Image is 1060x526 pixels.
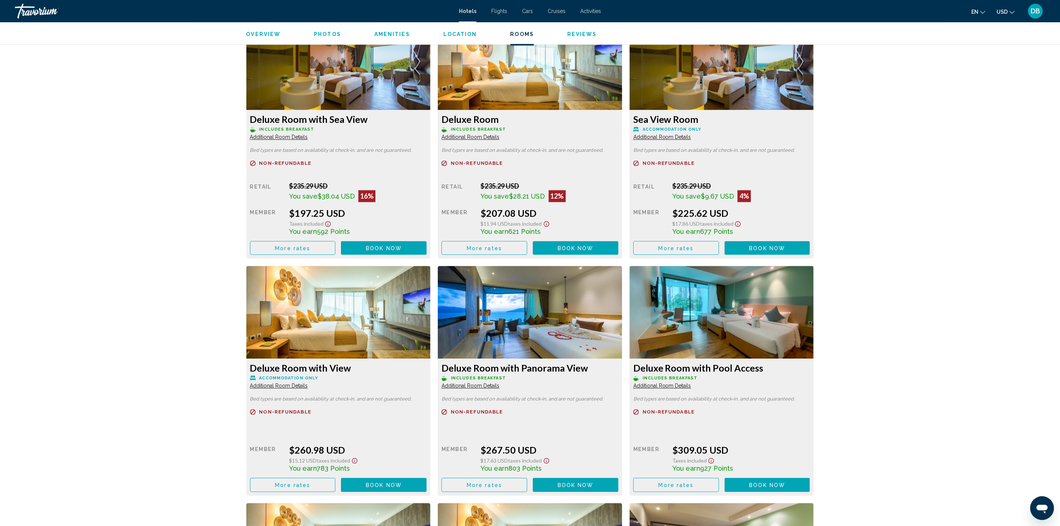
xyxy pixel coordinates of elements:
div: Member [250,208,283,236]
span: Book now [558,483,594,489]
span: Location [443,32,477,37]
span: You save [481,193,509,200]
div: $225.62 USD [672,208,810,219]
div: $235.29 USD [672,182,810,190]
button: More rates [633,241,719,255]
div: $197.25 USD [289,208,427,219]
h3: Deluxe Room [442,114,618,125]
div: Member [442,445,475,473]
div: 12% [549,190,566,202]
iframe: Button to launch messaging window [1030,496,1054,520]
span: You earn [481,228,509,236]
button: Book now [341,241,427,255]
span: Book now [558,245,594,251]
span: Additional Room Details [250,134,308,140]
span: Includes Breakfast [259,127,315,132]
button: Rooms [511,31,534,38]
button: Show Taxes and Fees disclaimer [350,456,359,464]
button: Book now [533,478,618,492]
a: Travorium [15,4,452,19]
span: 621 Points [509,228,541,236]
img: 11f9c0f7-3b65-4eb1-beab-b810a27d9cba.jpeg [438,266,622,359]
button: Book now [725,478,810,492]
span: Accommodation Only [259,376,318,381]
button: Show Taxes and Fees disclaimer [324,219,332,228]
span: Taxes included [700,221,734,227]
button: Book now [341,478,427,492]
div: Member [250,445,283,473]
button: Show Taxes and Fees disclaimer [542,456,551,464]
button: Book now [725,241,810,255]
button: Overview [246,31,281,38]
span: Additional Room Details [250,383,308,389]
button: More rates [250,241,336,255]
span: en [971,9,978,15]
span: Taxes included [508,221,542,227]
span: More rates [659,483,694,489]
h3: Deluxe Room with View [250,363,427,374]
p: Bed types are based on availability at check-in, and are not guaranteed. [442,148,618,153]
div: $235.29 USD [289,182,427,190]
span: Includes Breakfast [451,376,506,381]
span: $38.04 USD [318,193,355,200]
p: Bed types are based on availability at check-in, and are not guaranteed. [633,397,810,402]
span: More rates [467,245,502,251]
p: Bed types are based on availability at check-in, and are not guaranteed. [442,397,618,402]
span: You save [672,193,701,200]
span: Accommodation Only [643,127,702,132]
span: Non-refundable [259,161,311,166]
button: Photos [314,31,341,38]
span: More rates [275,245,310,251]
span: Non-refundable [451,410,503,415]
span: Taxes included [316,458,350,464]
span: You earn [481,465,509,473]
span: Book now [366,483,402,489]
button: Change language [971,6,985,17]
a: Hotels [459,8,476,14]
span: $28.21 USD [509,193,545,200]
span: You earn [672,465,700,473]
button: Location [443,31,477,38]
button: Reviews [567,31,597,38]
span: You earn [289,465,317,473]
span: Photos [314,32,341,37]
a: Flights [491,8,507,14]
span: 677 Points [700,228,733,236]
img: 3610691b-2b82-4851-a6ac-c73572f1fe07.jpeg [630,266,814,359]
div: Retail [250,182,283,202]
div: Member [633,208,667,236]
span: Additional Room Details [633,134,691,140]
span: $11.94 USD [481,221,508,227]
div: $235.29 USD [481,182,618,190]
span: You save [289,193,318,200]
span: Additional Room Details [442,134,499,140]
button: Show Taxes and Fees disclaimer [707,456,716,464]
span: 927 Points [700,465,733,473]
span: Amenities [374,32,410,37]
button: Show Taxes and Fees disclaimer [734,219,742,228]
h3: Deluxe Room with Sea View [250,114,427,125]
span: Cars [522,8,533,14]
div: Retail [633,182,667,202]
div: 16% [358,190,375,202]
span: Taxes included [508,458,542,464]
button: Change currency [997,6,1015,17]
span: 803 Points [509,465,542,473]
div: Retail [442,182,475,202]
span: Non-refundable [643,410,695,415]
span: More rates [659,245,694,251]
span: Additional Room Details [633,383,691,389]
h3: Sea View Room [633,114,810,125]
img: ad1d9852-b89d-4b58-8769-b551c71e247d.jpeg [438,17,622,110]
span: Non-refundable [259,410,311,415]
div: $260.98 USD [289,445,427,456]
span: $9.67 USD [701,193,734,200]
span: You earn [289,228,317,236]
button: User Menu [1026,3,1045,19]
span: Activities [580,8,601,14]
span: Book now [749,245,785,251]
span: Non-refundable [643,161,695,166]
span: Additional Room Details [442,383,499,389]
